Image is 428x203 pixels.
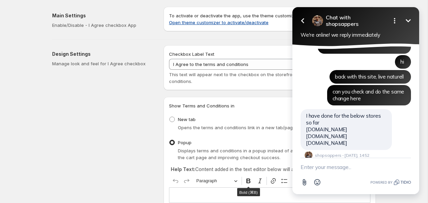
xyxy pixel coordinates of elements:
button: Open options [104,14,118,28]
div: Editor toolbar [169,174,370,187]
span: back with this site, live naturell [51,73,120,80]
span: Chat with [42,14,102,21]
span: Show Terms and Conditions in [169,103,234,108]
div: [DATE], 14:52 [21,151,86,159]
a: Open theme customizer to activate/deactivate [169,20,269,25]
span: This text will appear next to the checkbox on the storefront for agreeing to terms and conditions. [169,72,353,84]
span: hi [117,58,121,65]
h2: shopsappers [42,14,102,27]
textarea: New message [17,158,127,176]
span: I have done for the below stores so far [DOMAIN_NAME] [DOMAIN_NAME] [DOMAIN_NAME] [22,113,97,146]
button: Open Emoji picker [27,176,40,189]
span: can you check and do the same change here [49,88,121,102]
span: We're online! we reply immediately [17,32,97,38]
span: Bold (⌘B) [239,190,258,194]
div: Editor editing area: main. Press ⌥0 for help. [169,187,370,203]
button: Paragraph, Heading [193,176,240,186]
h2: Design Settings [52,51,153,57]
p: Enable/Disable - I Agree checkbox App [52,22,153,29]
p: Content added in the text editor below will appear in the popup. [171,166,369,173]
p: Manage look and feel for I Agree checkbox [52,60,153,67]
h2: Main Settings [52,12,153,19]
span: shopsappers - [31,152,60,159]
span: Checkbox Label Text [169,51,214,57]
span: Opens the terms and conditions link in a new tab/page instead of a popup. [178,125,338,130]
span: Popup [178,140,192,145]
a: Powered by Tidio. [87,178,127,186]
button: Attach file button [14,176,27,189]
button: Minimize [118,14,132,28]
span: New tab [178,117,196,122]
span: Paragraph [196,177,232,185]
p: To activate or deactivate the app, use the theme customizer. [169,12,370,26]
strong: Help Text: [171,166,195,172]
span: Displays terms and conditions in a popup instead of a new page, keeping customers on the cart pag... [178,148,366,160]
